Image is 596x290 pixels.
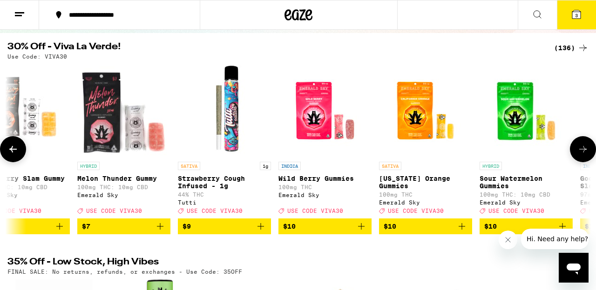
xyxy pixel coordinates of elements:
p: HYBRID [77,162,100,170]
p: 100mg THC [278,184,372,190]
h2: 35% Off - Low Stock, High Vibes [7,257,543,269]
p: 100mg THC: 10mg CBD [77,184,170,190]
button: Add to bag [278,218,372,234]
p: FINAL SALE: No returns, refunds, or exchanges - Use Code: 35OFF [7,269,242,275]
iframe: Message from company [521,229,589,249]
p: HYBRID [480,162,502,170]
iframe: Button to launch messaging window [559,253,589,283]
span: USE CODE VIVA30 [86,208,142,214]
a: Open page for Melon Thunder Gummy from Emerald Sky [77,64,170,218]
img: Emerald Sky - Melon Thunder Gummy [77,64,170,157]
span: USE CODE VIVA30 [488,208,544,214]
p: 100mg THC [379,191,472,198]
p: Use Code: VIVA30 [7,53,67,59]
button: Add to bag [77,218,170,234]
p: 1g [260,162,271,170]
a: Open page for Strawberry Cough Infused - 1g from Tutti [178,64,271,218]
a: Open page for California Orange Gummies from Emerald Sky [379,64,472,218]
img: Emerald Sky - Wild Berry Gummies [278,64,372,157]
p: Wild Berry Gummies [278,175,372,182]
div: Emerald Sky [480,199,573,205]
p: SATIVA [178,162,200,170]
span: $10 [484,223,497,230]
p: 44% THC [178,191,271,198]
span: $10 [384,223,396,230]
div: Tutti [178,199,271,205]
span: USE CODE VIVA30 [187,208,243,214]
div: Emerald Sky [379,199,472,205]
button: Add to bag [178,218,271,234]
p: Strawberry Cough Infused - 1g [178,175,271,190]
div: Emerald Sky [278,192,372,198]
span: $9 [183,223,191,230]
span: USE CODE VIVA30 [287,208,343,214]
div: Emerald Sky [77,192,170,198]
button: Add to bag [480,218,573,234]
p: SATIVA [379,162,401,170]
button: 3 [557,0,596,29]
p: Melon Thunder Gummy [77,175,170,182]
a: (136) [554,42,589,53]
button: Add to bag [379,218,472,234]
p: Sour Watermelon Gummies [480,175,573,190]
span: $10 [283,223,296,230]
span: 3 [575,13,578,18]
a: Open page for Wild Berry Gummies from Emerald Sky [278,64,372,218]
img: Tutti - Strawberry Cough Infused - 1g [178,64,271,157]
a: Open page for Sour Watermelon Gummies from Emerald Sky [480,64,573,218]
span: $7 [82,223,90,230]
p: [US_STATE] Orange Gummies [379,175,472,190]
img: Emerald Sky - Sour Watermelon Gummies [480,64,573,157]
img: Emerald Sky - California Orange Gummies [379,64,472,157]
iframe: Close message [499,231,517,249]
p: INDICA [278,162,301,170]
h2: 30% Off - Viva La Verde! [7,42,543,53]
a: (11) [558,257,589,269]
span: USE CODE VIVA30 [388,208,444,214]
p: 100mg THC: 10mg CBD [480,191,573,198]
